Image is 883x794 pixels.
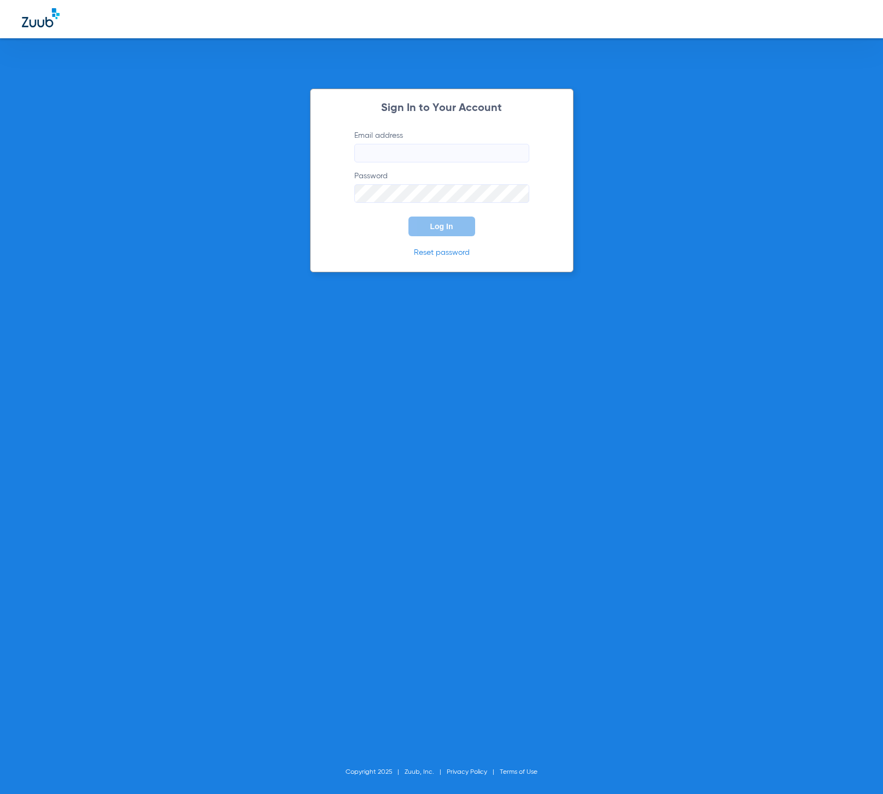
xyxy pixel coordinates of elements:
[338,103,546,114] h2: Sign In to Your Account
[405,767,447,778] li: Zuub, Inc.
[828,742,883,794] iframe: Chat Widget
[346,767,405,778] li: Copyright 2025
[354,144,529,162] input: Email address
[408,217,475,236] button: Log In
[430,222,453,231] span: Log In
[414,249,470,256] a: Reset password
[354,171,529,203] label: Password
[354,130,529,162] label: Email address
[22,8,60,27] img: Zuub Logo
[447,769,487,775] a: Privacy Policy
[354,184,529,203] input: Password
[500,769,537,775] a: Terms of Use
